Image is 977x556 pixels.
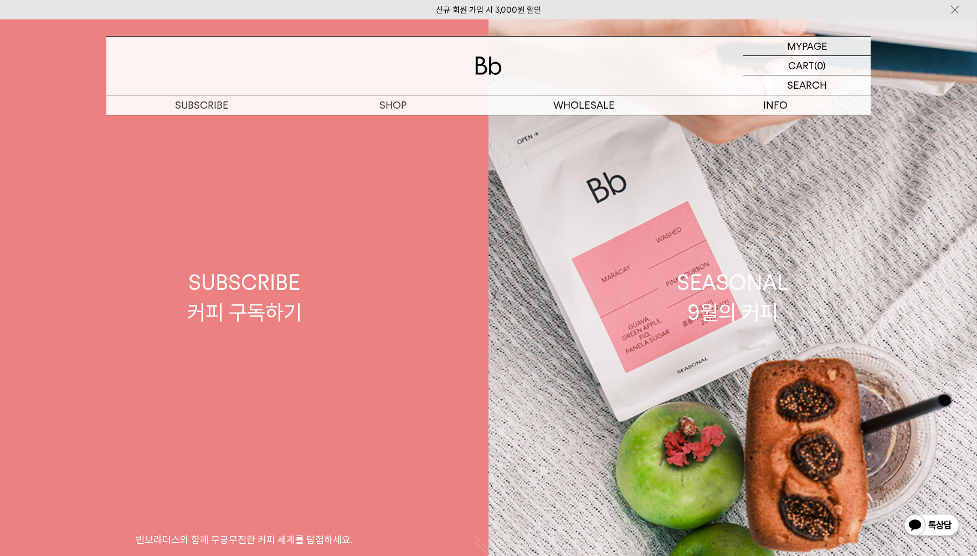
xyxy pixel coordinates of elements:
[106,95,297,115] a: SUBSCRIBE
[475,57,502,75] img: 로고
[488,95,680,115] p: WHOLESALE
[787,75,827,95] p: SEARCH
[436,5,541,15] a: 신규 회원 가입 시 3,000원 할인
[680,95,871,115] p: INFO
[743,56,871,75] a: CART (0)
[814,56,826,75] p: (0)
[297,95,488,115] a: SHOP
[788,56,814,75] p: CART
[903,513,960,539] img: 카카오톡 채널 1:1 채팅 버튼
[787,37,827,55] p: MYPAGE
[187,268,302,327] div: SUBSCRIBE 커피 구독하기
[677,268,789,327] div: SEASONAL 9월의 커피
[743,37,871,56] a: MYPAGE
